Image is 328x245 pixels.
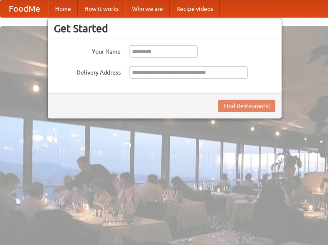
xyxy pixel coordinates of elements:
[54,22,275,35] h3: Get Started
[48,0,78,17] a: Home
[54,66,121,77] label: Delivery Address
[125,0,170,17] a: Who we are
[170,0,220,17] a: Recipe videos
[78,0,125,17] a: How it works
[54,45,121,56] label: Your Name
[218,100,275,112] button: Find Restaurants!
[0,0,48,17] a: FoodMe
